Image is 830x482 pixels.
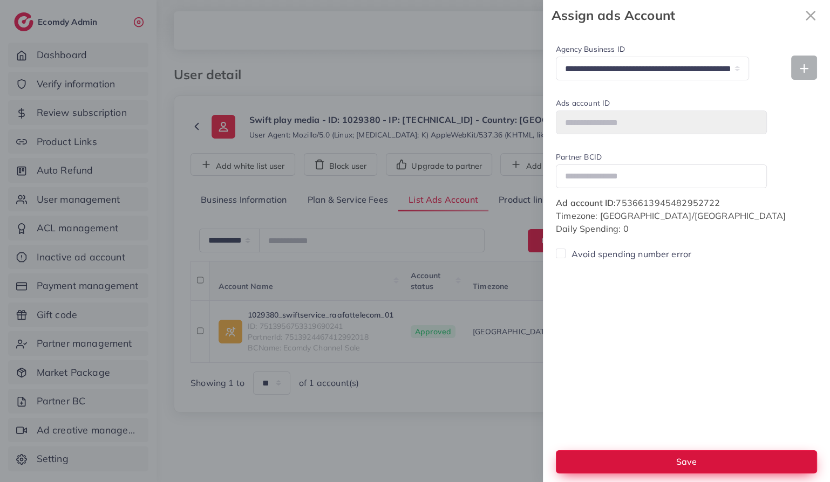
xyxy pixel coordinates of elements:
[556,209,817,222] p: Timezone: [GEOGRAPHIC_DATA]/[GEOGRAPHIC_DATA]
[556,152,767,162] label: Partner BCID
[616,197,720,208] span: 7536613945482952722
[800,5,821,26] svg: x
[556,44,749,54] label: Agency Business ID
[556,222,817,235] p: Daily Spending: 0
[552,6,800,25] strong: Assign ads Account
[800,64,808,73] img: Add new
[556,98,767,108] label: Ads account ID
[556,450,817,473] button: Save
[556,197,616,208] span: Ad account ID:
[800,4,821,26] button: Close
[572,248,691,260] label: Avoid spending number error
[676,456,697,467] span: Save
